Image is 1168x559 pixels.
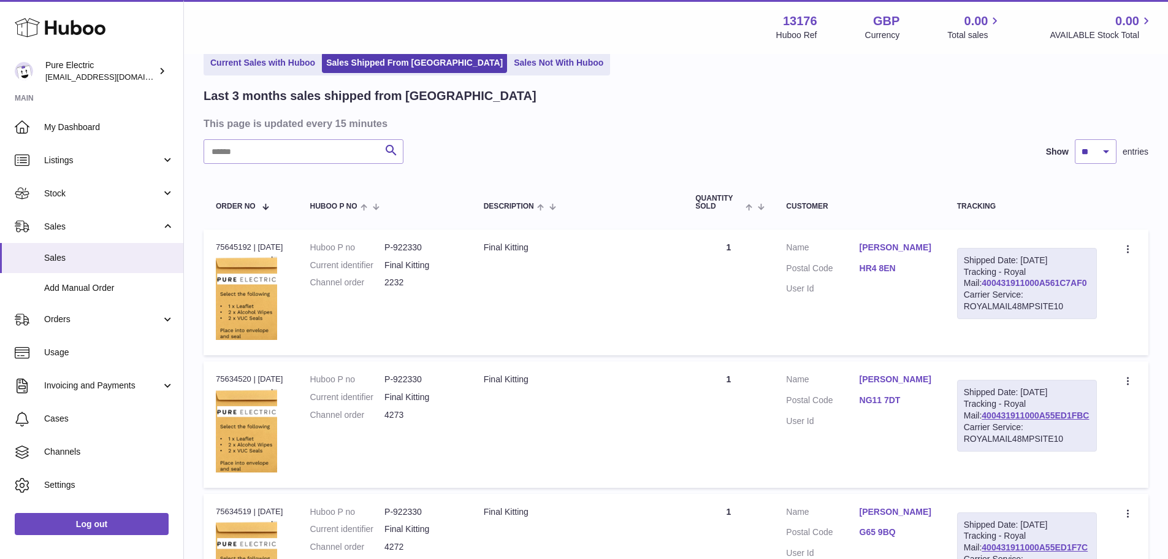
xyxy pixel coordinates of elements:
span: Listings [44,155,161,166]
h3: This page is updated every 15 minutes [204,117,1145,130]
span: Usage [44,347,174,358]
a: [PERSON_NAME] [860,374,933,385]
span: Description [484,202,534,210]
a: Sales Shipped From [GEOGRAPHIC_DATA] [322,53,507,73]
div: Final Kitting [484,374,671,385]
dd: Final Kitting [384,523,459,535]
div: Carrier Service: ROYALMAIL48MPSITE10 [964,289,1090,312]
td: 1 [683,361,774,487]
img: 1702978646.png [216,389,277,472]
div: Customer [786,202,932,210]
div: Shipped Date: [DATE] [964,519,1090,531]
span: Add Manual Order [44,282,174,294]
dd: 2232 [384,277,459,288]
span: AVAILABLE Stock Total [1050,29,1153,41]
h2: Last 3 months sales shipped from [GEOGRAPHIC_DATA] [204,88,536,104]
dt: Name [786,374,859,388]
span: [EMAIL_ADDRESS][DOMAIN_NAME] [45,72,180,82]
span: Invoicing and Payments [44,380,161,391]
dt: Channel order [310,541,384,553]
label: Show [1046,146,1069,158]
a: Sales Not With Huboo [510,53,608,73]
span: Quantity Sold [695,195,742,210]
div: Huboo Ref [776,29,817,41]
dt: User Id [786,547,859,559]
a: NG11 7DT [860,395,933,406]
span: Cases [44,413,174,425]
dt: User Id [786,283,859,295]
dt: Current identifier [310,523,384,535]
span: Channels [44,446,174,458]
span: 0.00 [964,13,988,29]
dt: Huboo P no [310,374,384,385]
div: Pure Electric [45,60,156,83]
dt: Postal Code [786,526,859,541]
a: [PERSON_NAME] [860,506,933,518]
dt: Channel order [310,277,384,288]
span: entries [1123,146,1148,158]
span: 0.00 [1115,13,1139,29]
dd: 4272 [384,541,459,553]
strong: GBP [873,13,899,29]
div: Final Kitting [484,242,671,253]
div: 75634519 | [DATE] [216,506,285,517]
div: Currency [865,29,900,41]
img: 1702978646.png [216,256,277,340]
dd: Final Kitting [384,260,459,271]
dt: Current identifier [310,391,384,403]
dt: Name [786,506,859,521]
dt: Postal Code [786,395,859,409]
div: Tracking - Royal Mail: [957,380,1097,451]
a: 0.00 Total sales [947,13,1002,41]
span: Sales [44,252,174,264]
dd: P-922330 [384,506,459,518]
strong: 13176 [783,13,817,29]
dd: 4273 [384,409,459,421]
dt: Current identifier [310,260,384,271]
dt: Huboo P no [310,242,384,253]
span: Huboo P no [310,202,357,210]
a: 0.00 AVAILABLE Stock Total [1050,13,1153,41]
div: Tracking - Royal Mail: [957,248,1097,319]
span: Stock [44,188,161,199]
div: Shipped Date: [DATE] [964,387,1090,398]
dt: Name [786,242,859,256]
span: My Dashboard [44,121,174,133]
a: HR4 8EN [860,263,933,274]
div: Tracking [957,202,1097,210]
td: 1 [683,229,774,355]
dd: P-922330 [384,374,459,385]
img: internalAdmin-13176@internal.huboo.com [15,62,33,80]
span: Sales [44,221,161,233]
span: Settings [44,479,174,491]
a: [PERSON_NAME] [860,242,933,253]
a: G65 9BQ [860,526,933,538]
span: Order No [216,202,256,210]
div: Final Kitting [484,506,671,518]
a: 400431911000A55ED1F7C [982,542,1088,552]
dt: User Id [786,415,859,427]
a: Log out [15,513,169,535]
dd: Final Kitting [384,391,459,403]
a: 400431911000A55ED1FBC [982,411,1089,420]
span: Total sales [947,29,1002,41]
a: Current Sales with Huboo [206,53,319,73]
div: 75645192 | [DATE] [216,242,285,253]
div: 75634520 | [DATE] [216,374,285,385]
span: Orders [44,314,161,325]
a: 400431911000A561C7AF0 [982,278,1086,288]
dt: Huboo P no [310,506,384,518]
div: Carrier Service: ROYALMAIL48MPSITE10 [964,422,1090,445]
dd: P-922330 [384,242,459,253]
div: Shipped Date: [DATE] [964,255,1090,266]
dt: Postal Code [786,263,859,277]
dt: Channel order [310,409,384,421]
